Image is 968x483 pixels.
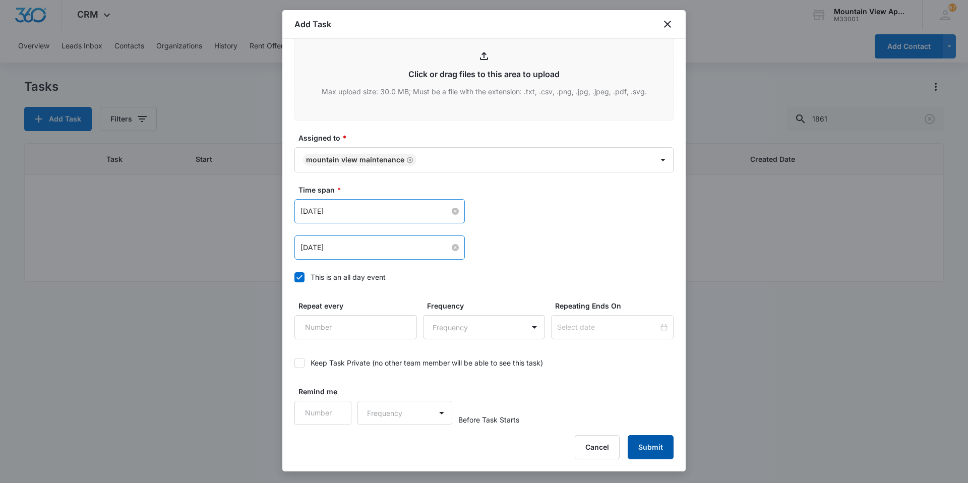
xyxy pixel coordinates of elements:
label: Time span [298,185,678,195]
div: Mountain View Maintenance [306,156,404,163]
label: Remind me [298,386,355,397]
button: Cancel [575,435,620,459]
span: Before Task Starts [458,414,519,425]
input: Number [294,401,351,425]
div: Keep Task Private (no other team member will be able to see this task) [311,357,543,368]
label: Repeat every [298,300,421,311]
label: Repeating Ends On [555,300,678,311]
h1: Add Task [294,18,331,30]
input: Select date [557,322,658,333]
input: Number [294,315,417,339]
button: Submit [628,435,674,459]
div: This is an all day event [311,272,386,282]
input: Sep 15, 2025 [300,242,450,253]
span: close-circle [452,208,459,215]
label: Frequency [427,300,550,311]
input: Sep 9, 2025 [300,206,450,217]
div: Remove Mountain View Maintenance [404,156,413,163]
span: close-circle [452,244,459,251]
label: Assigned to [298,133,678,143]
button: close [661,18,674,30]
